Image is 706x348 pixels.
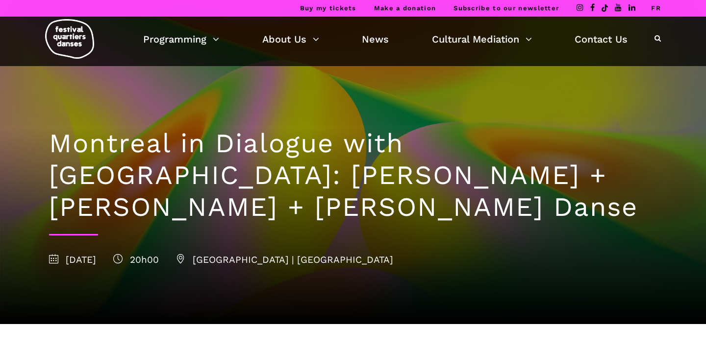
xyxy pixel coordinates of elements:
a: FR [651,4,661,12]
span: 20h00 [113,254,159,265]
h1: Montreal in Dialogue with [GEOGRAPHIC_DATA]: [PERSON_NAME] + [PERSON_NAME] + [PERSON_NAME] Danse [49,128,657,223]
a: Buy my tickets [300,4,356,12]
span: [DATE] [49,254,96,265]
a: Subscribe to our newsletter [454,4,559,12]
a: Cultural Mediation [432,31,532,47]
span: [GEOGRAPHIC_DATA] | [GEOGRAPHIC_DATA] [176,254,393,265]
a: Make a donation [374,4,436,12]
a: Programming [143,31,219,47]
img: logo-fqd-med [45,19,94,59]
a: Contact Us [575,31,628,47]
a: About Us [262,31,319,47]
a: News [362,31,389,47]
